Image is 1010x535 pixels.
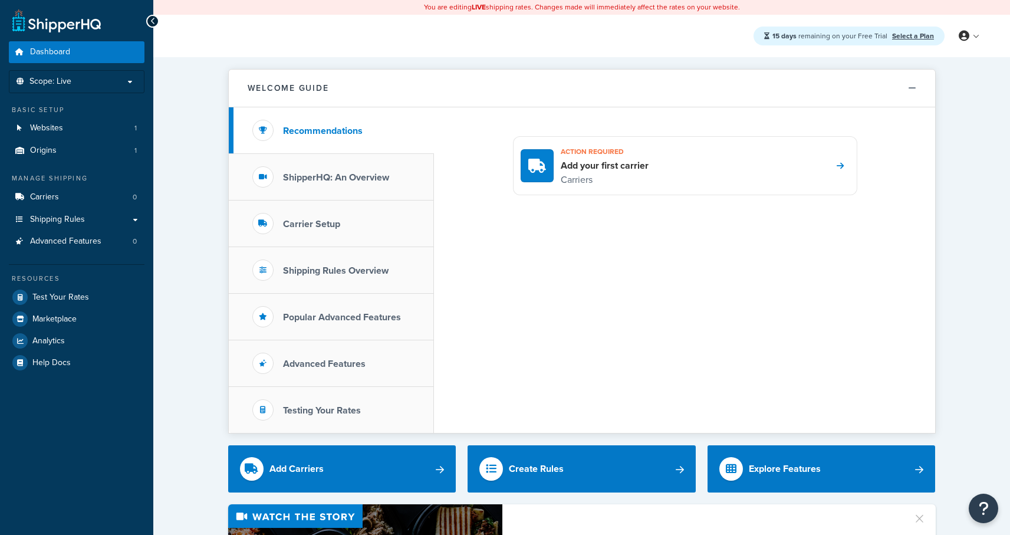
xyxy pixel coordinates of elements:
span: 0 [133,192,137,202]
h3: ShipperHQ: An Overview [283,172,389,183]
b: LIVE [472,2,486,12]
div: Explore Features [749,461,821,477]
span: Dashboard [30,47,70,57]
a: Dashboard [9,41,144,63]
a: Select a Plan [892,31,934,41]
h3: Carrier Setup [283,219,340,229]
p: Carriers [561,172,649,188]
span: Test Your Rates [32,293,89,303]
span: Shipping Rules [30,215,85,225]
span: Advanced Features [30,237,101,247]
a: Explore Features [708,445,936,493]
span: 0 [133,237,137,247]
a: Create Rules [468,445,696,493]
div: Create Rules [509,461,564,477]
button: Open Resource Center [969,494,998,523]
h3: Action required [561,144,649,159]
li: Origins [9,140,144,162]
li: Websites [9,117,144,139]
div: Add Carriers [269,461,324,477]
strong: 15 days [772,31,797,41]
a: Origins1 [9,140,144,162]
span: Marketplace [32,314,77,324]
h3: Testing Your Rates [283,405,361,416]
a: Marketplace [9,308,144,330]
a: Analytics [9,330,144,352]
span: Help Docs [32,358,71,368]
span: Websites [30,123,63,133]
div: Basic Setup [9,105,144,115]
span: 1 [134,146,137,156]
span: remaining on your Free Trial [772,31,889,41]
a: Help Docs [9,352,144,373]
h3: Shipping Rules Overview [283,265,389,276]
span: Carriers [30,192,59,202]
a: Carriers0 [9,186,144,208]
span: Analytics [32,336,65,346]
h3: Popular Advanced Features [283,312,401,323]
h3: Recommendations [283,126,363,136]
li: Carriers [9,186,144,208]
button: Welcome Guide [229,70,935,107]
a: Add Carriers [228,445,456,493]
div: Manage Shipping [9,173,144,183]
li: Advanced Features [9,231,144,252]
h2: Welcome Guide [248,84,329,93]
a: Advanced Features0 [9,231,144,252]
a: Shipping Rules [9,209,144,231]
a: Websites1 [9,117,144,139]
a: Test Your Rates [9,287,144,308]
span: Origins [30,146,57,156]
h4: Add your first carrier [561,159,649,172]
span: 1 [134,123,137,133]
div: Resources [9,274,144,284]
h3: Advanced Features [283,359,366,369]
span: Scope: Live [29,77,71,87]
